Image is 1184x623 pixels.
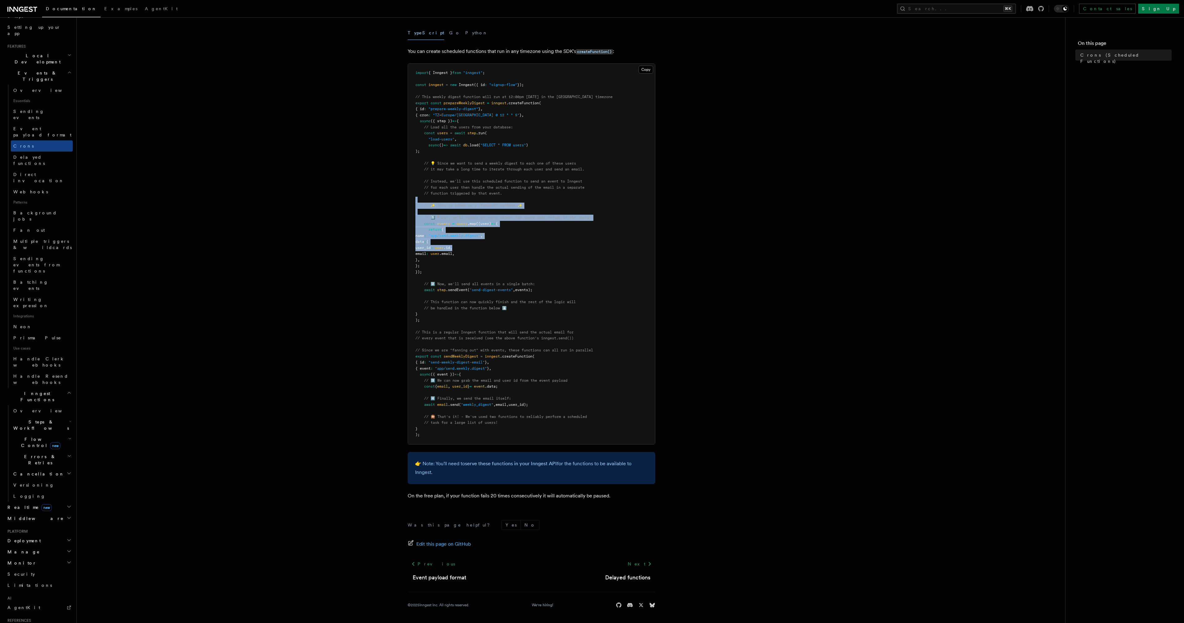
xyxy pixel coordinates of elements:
[416,540,471,548] span: Edit this page on GitHub
[5,546,73,557] button: Manage
[5,67,73,85] button: Events & Triggers
[5,538,41,544] span: Deployment
[476,221,491,226] span: ((user)
[5,513,73,524] button: Middleware
[478,107,480,111] span: }
[11,451,73,468] button: Errors & Retries
[428,227,441,232] span: return
[480,354,483,359] span: =
[50,442,60,449] span: new
[5,560,37,566] span: Monitor
[13,324,32,329] span: Neon
[11,207,73,225] a: Background jobs
[7,605,40,610] span: AgentKit
[415,354,428,359] span: export
[415,270,422,274] span: });
[415,459,648,477] p: 👉 Note: You'll need to for the functions to be available to Inngest.
[437,221,450,226] span: events
[415,101,428,105] span: export
[522,113,524,117] span: ,
[424,282,535,286] span: // 2️⃣ Now, we'll send all events in a single batch:
[431,246,433,250] span: :
[485,384,498,389] span: .data;
[11,311,73,321] span: Integrations
[13,494,46,499] span: Logging
[415,330,574,334] span: // This is a regular Inngest function that will send the actual email for
[13,256,59,273] span: Sending events from functions
[487,360,489,364] span: ,
[1054,5,1069,12] button: Toggle dark mode
[5,50,73,67] button: Local Development
[431,354,441,359] span: const
[424,288,435,292] span: await
[13,239,72,250] span: Multiple triggers & wildcards
[11,353,73,371] a: Handle Clerk webhooks
[424,179,582,183] span: // Instead, we'll use this scheduled function to send an event to Inngest
[509,402,528,407] span: user_id);
[639,66,653,74] button: Copy
[467,131,476,135] span: step
[439,143,444,147] span: ()
[7,583,52,588] span: Limitations
[408,522,494,528] p: Was this page helpful?
[1079,4,1136,14] a: Contact sales
[420,372,431,376] span: async
[426,239,428,244] span: {
[459,372,461,376] span: {
[13,374,68,385] span: Handle Resend webhooks
[1078,49,1172,67] a: Crons (Scheduled Functions)
[11,96,73,106] span: Essentials
[424,239,426,244] span: :
[437,131,448,135] span: users
[513,288,515,292] span: ,
[450,143,461,147] span: await
[470,384,472,389] span: =
[13,297,49,308] span: Writing expression
[496,221,498,226] span: {
[415,246,431,250] span: user_id
[11,186,73,197] a: Webhooks
[1138,4,1179,14] a: Sign Up
[5,85,73,388] div: Events & Triggers
[5,405,73,502] div: Inngest Functions
[444,101,485,105] span: prepareWeeklyDigest
[444,354,478,359] span: sendWeeklyDigest
[428,137,454,141] span: "load-users"
[415,264,420,268] span: };
[408,540,471,548] a: Edit this page on GitHub
[454,372,459,376] span: =>
[428,107,478,111] span: "prepare-weekly-digest"
[415,258,418,262] span: }
[5,602,73,613] a: AgentKit
[424,402,435,407] span: await
[11,332,73,343] a: Prisma Pulse
[459,402,461,407] span: (
[418,258,420,262] span: ,
[478,143,480,147] span: (
[46,6,97,11] span: Documentation
[5,596,11,601] span: AI
[5,53,67,65] span: Local Development
[11,321,73,332] a: Neon
[454,137,457,141] span: ,
[11,491,73,502] a: Logging
[424,191,502,195] span: // function triggered by that event.
[13,126,72,137] span: Event payload format
[444,246,450,250] span: .id
[141,2,181,17] a: AgentKit
[415,234,424,238] span: name
[11,294,73,311] a: Writing expression
[424,396,511,401] span: // 4️⃣ Finally, we send the email itself:
[13,189,48,194] span: Webhooks
[41,504,52,511] span: new
[13,228,45,233] span: Fan out
[7,25,61,36] span: Setting up your app
[13,335,61,340] span: Prisma Pulse
[539,101,541,105] span: (
[467,143,478,147] span: .load
[435,384,437,389] span: {
[424,306,507,310] span: // be handled in the function below ⬇️
[424,384,435,389] span: const
[480,107,483,111] span: ,
[5,504,52,510] span: Realtime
